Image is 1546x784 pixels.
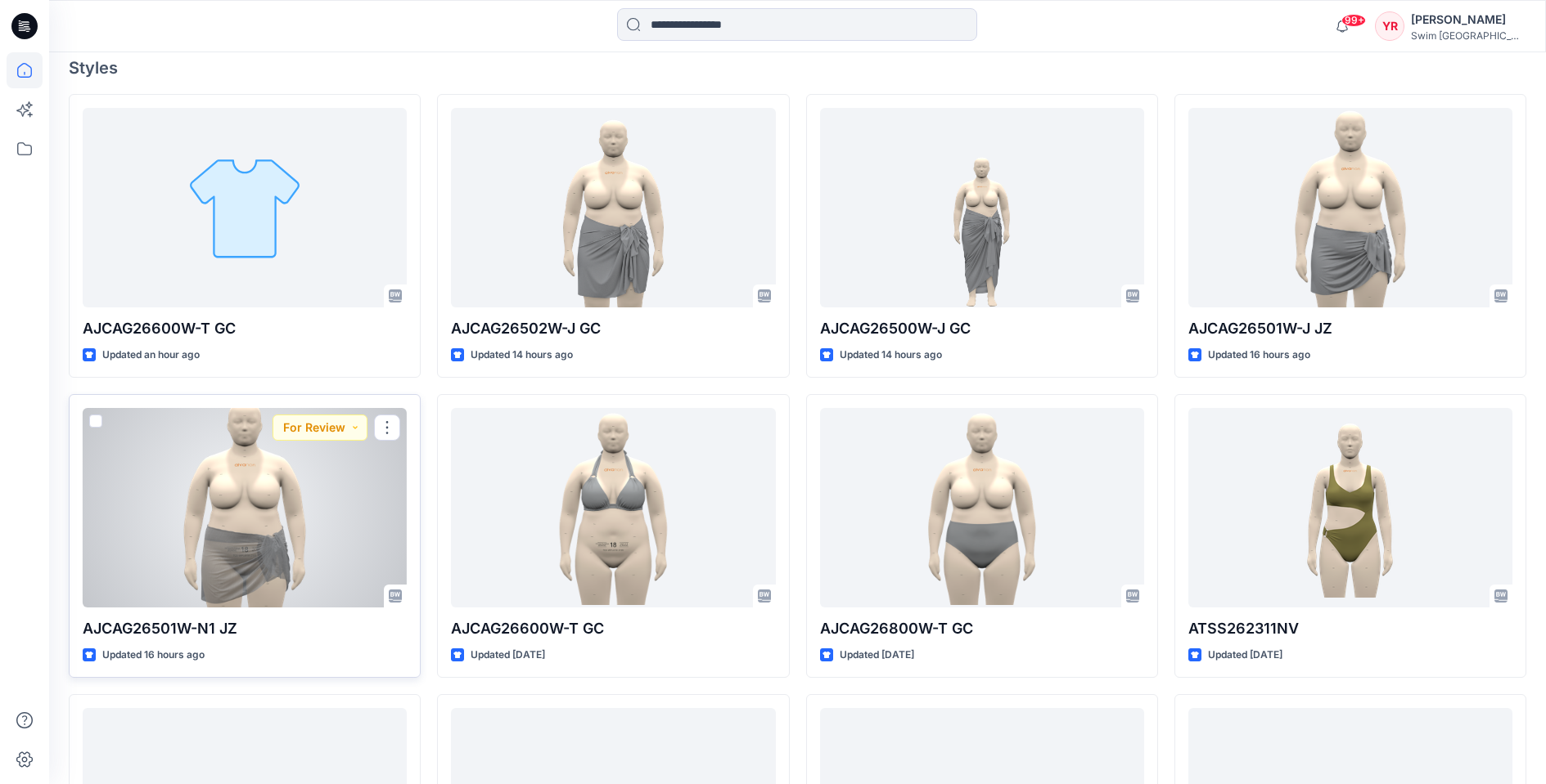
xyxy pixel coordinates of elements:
[102,647,205,664] p: Updated 16 hours ago
[1188,317,1512,340] p: AJCAG26501W-J JZ
[1208,347,1310,364] p: Updated 16 hours ago
[451,108,775,307] a: AJCAG26502W-J GC
[840,347,942,364] p: Updated 14 hours ago
[83,617,407,640] p: AJCAG26501W-N1 JZ
[1188,408,1512,607] a: ATSS262311NV
[1375,11,1404,41] div: YR
[471,347,573,364] p: Updated 14 hours ago
[1411,29,1526,42] div: Swim [GEOGRAPHIC_DATA]
[1411,10,1526,29] div: [PERSON_NAME]
[102,347,200,364] p: Updated an hour ago
[1208,647,1282,664] p: Updated [DATE]
[83,408,407,607] a: AJCAG26501W-N1 JZ
[471,647,545,664] p: Updated [DATE]
[820,108,1144,307] a: AJCAG26500W-J GC
[840,647,914,664] p: Updated [DATE]
[451,408,775,607] a: AJCAG26600W-T GC
[1188,617,1512,640] p: ATSS262311NV
[1341,14,1366,27] span: 99+
[83,317,407,340] p: AJCAG26600W-T GC
[820,408,1144,607] a: AJCAG26800W-T GC
[451,617,775,640] p: AJCAG26600W-T GC
[69,58,1526,78] h4: Styles
[1188,108,1512,307] a: AJCAG26501W-J JZ
[820,617,1144,640] p: AJCAG26800W-T GC
[83,108,407,307] a: AJCAG26600W-T GC
[451,317,775,340] p: AJCAG26502W-J GC
[820,317,1144,340] p: AJCAG26500W-J GC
